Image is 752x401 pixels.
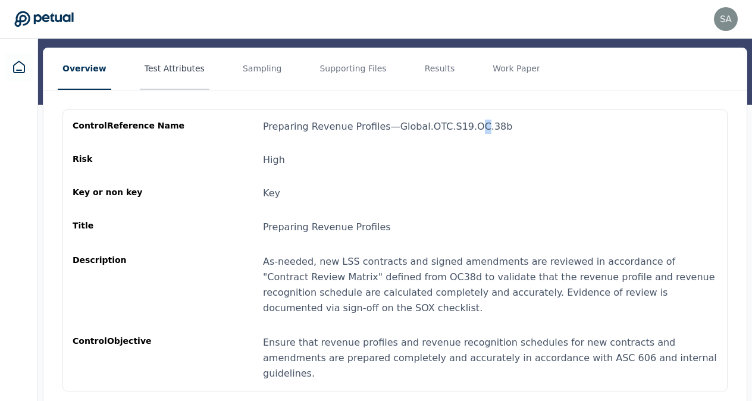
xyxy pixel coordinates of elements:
[420,48,460,90] button: Results
[238,48,287,90] button: Sampling
[73,186,187,200] div: Key or non key
[73,153,187,167] div: Risk
[73,335,187,381] div: control Objective
[58,48,111,90] button: Overview
[5,53,33,82] a: Dashboard
[263,221,391,233] span: Preparing Revenue Profiles
[714,7,738,31] img: sapna.rao@arm.com
[263,335,717,381] div: Ensure that revenue profiles and revenue recognition schedules for new contracts and amendments a...
[14,11,74,27] a: Go to Dashboard
[488,48,545,90] button: Work Paper
[73,120,187,134] div: control Reference Name
[263,186,280,200] div: Key
[73,220,187,235] div: Title
[263,153,285,167] div: High
[140,48,209,90] button: Test Attributes
[43,48,747,90] nav: Tabs
[315,48,391,90] button: Supporting Files
[263,120,512,134] div: Preparing Revenue Profiles — Global.OTC.S19.OC.38b
[263,254,717,316] div: As-needed, new LSS contracts and signed amendments are reviewed in accordance of "Contract Review...
[73,254,187,316] div: Description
